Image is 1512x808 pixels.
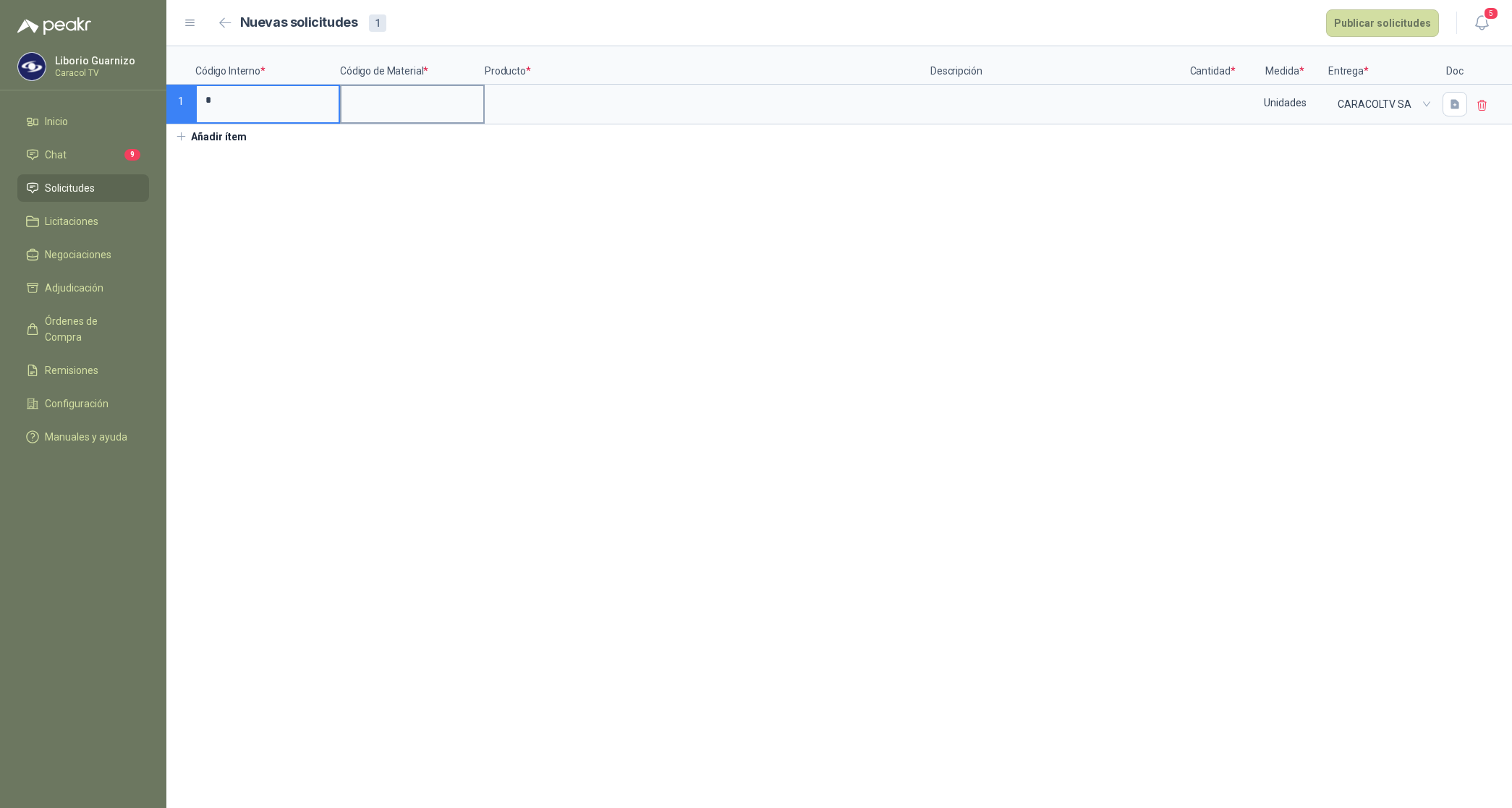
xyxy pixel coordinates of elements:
img: Company Logo [18,53,46,80]
span: 9 [124,149,140,161]
a: Negociaciones [17,241,149,268]
span: Inicio [45,114,68,129]
span: Negociaciones [45,247,111,263]
p: Descripción [930,46,1184,85]
button: 5 [1469,10,1495,36]
a: Órdenes de Compra [17,307,149,351]
a: Configuración [17,390,149,417]
span: Solicitudes [45,180,95,196]
p: Doc [1437,46,1473,85]
h2: Nuevas solicitudes [240,12,358,33]
button: Añadir ítem [166,124,255,149]
button: Publicar solicitudes [1326,9,1439,37]
a: Manuales y ayuda [17,423,149,451]
a: Remisiones [17,357,149,384]
p: Producto [485,46,930,85]
span: CARACOLTV SA [1338,93,1427,115]
a: Licitaciones [17,208,149,235]
p: Medida [1241,46,1328,85]
p: Cantidad [1184,46,1241,85]
a: Inicio [17,108,149,135]
span: Órdenes de Compra [45,313,135,345]
div: 1 [369,14,386,32]
span: Adjudicación [45,280,103,296]
span: Chat [45,147,67,163]
p: 1 [166,85,195,124]
span: Manuales y ayuda [45,429,127,445]
span: Licitaciones [45,213,98,229]
div: Unidades [1243,86,1327,119]
p: Código Interno [195,46,340,85]
span: 5 [1483,7,1499,20]
a: Solicitudes [17,174,149,202]
a: Chat9 [17,141,149,169]
p: Liborio Guarnizo [55,56,145,66]
a: Adjudicación [17,274,149,302]
img: Logo peakr [17,17,91,35]
span: Configuración [45,396,109,412]
p: Código de Material [340,46,485,85]
p: Entrega [1328,46,1437,85]
span: Remisiones [45,362,98,378]
p: Caracol TV [55,69,145,77]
